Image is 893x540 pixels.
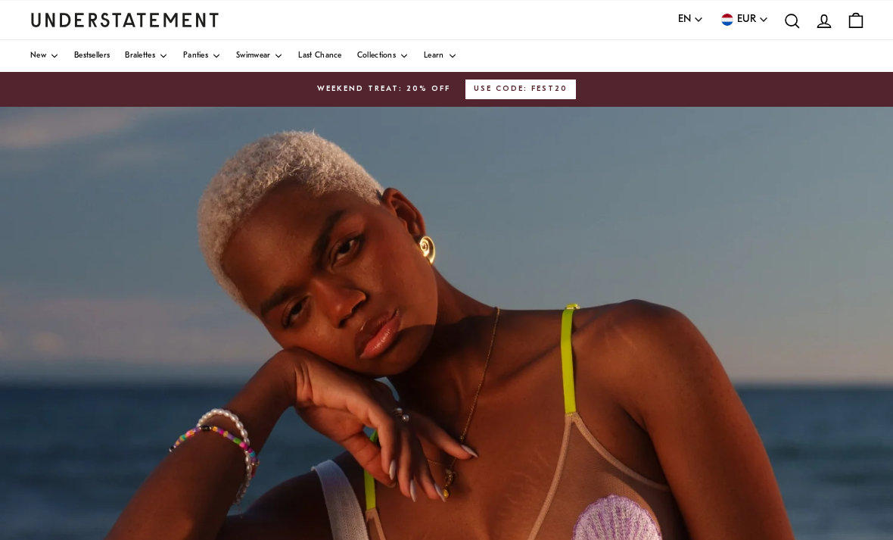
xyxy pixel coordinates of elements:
span: Swimwear [236,52,270,60]
a: Bralettes [125,40,168,72]
a: Last Chance [298,40,341,72]
a: Panties [183,40,221,72]
a: Understatement Homepage [30,13,219,27]
a: Collections [357,40,409,72]
a: Bestsellers [74,40,110,72]
a: Swimwear [236,40,283,72]
a: Learn [424,40,457,72]
span: Last Chance [298,52,341,60]
a: New [30,40,59,72]
span: Learn [424,52,444,60]
span: New [30,52,46,60]
span: EUR [737,11,756,28]
span: WEEKEND TREAT: 20% OFF [317,83,450,95]
span: Collections [357,52,396,60]
span: Bralettes [125,52,155,60]
span: EN [678,11,691,28]
button: USE CODE: FEST20 [465,80,576,99]
span: Bestsellers [74,52,110,60]
a: WEEKEND TREAT: 20% OFFUSE CODE: FEST20 [30,80,863,99]
button: EN [678,11,704,28]
span: Panties [183,52,208,60]
button: EUR [719,11,769,28]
